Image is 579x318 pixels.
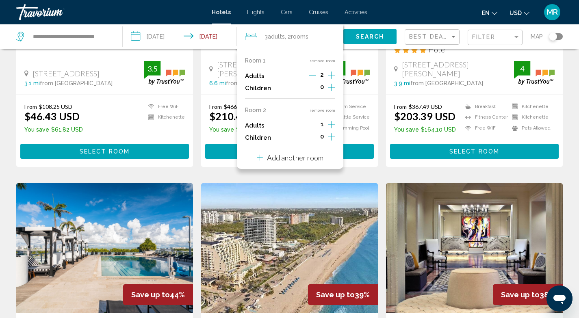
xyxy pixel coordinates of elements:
[345,9,367,15] a: Activities
[247,9,265,15] a: Flights
[468,29,523,46] button: Filter
[237,24,343,49] button: Travelers: 3 adults, 0 children
[80,148,130,155] span: Select Room
[24,110,80,122] ins: $46.43 USD
[123,284,193,305] div: 44%
[205,146,374,155] a: Select Room
[328,70,335,82] button: Increment adults
[449,148,499,155] span: Select Room
[245,134,271,141] p: Children
[209,103,222,110] span: From
[461,125,508,132] li: Free WiFi
[508,103,555,110] li: Kitchenette
[482,7,497,19] button: Change language
[245,73,265,80] p: Adults
[123,24,237,49] button: Check-in date: Aug 23, 2025 Check-out date: Aug 24, 2025
[321,125,370,132] li: Swimming Pool
[394,126,419,133] span: You save
[281,9,293,15] a: Cars
[394,45,555,54] div: 4 star Hotel
[394,110,455,122] ins: $203.39 USD
[328,132,335,144] button: Increment children
[482,10,490,16] span: en
[144,103,185,110] li: Free WiFi
[409,103,442,110] del: $367.49 USD
[209,80,226,87] span: 6.6 mi
[308,284,378,305] div: 39%
[310,58,335,63] button: remove room
[386,183,563,313] img: Hotel image
[20,146,189,155] a: Select Room
[257,148,323,165] button: Add another room
[461,103,508,110] li: Breakfast
[542,4,563,21] button: User Menu
[472,34,495,40] span: Filter
[493,284,563,305] div: 38%
[328,82,335,94] button: Increment children
[461,114,508,121] li: Fitness Center
[217,60,329,78] span: [STREET_ADDRESS][PERSON_NAME]
[291,33,308,40] span: rooms
[131,290,170,299] span: Save up to
[394,80,410,87] span: 3.9 mi
[402,60,514,78] span: [STREET_ADDRESS][PERSON_NAME]
[547,8,558,16] span: MR
[309,83,316,93] button: Decrement children
[510,7,529,19] button: Change currency
[410,80,483,87] span: from [GEOGRAPHIC_DATA]
[501,290,540,299] span: Save up to
[285,31,308,42] span: , 2
[409,33,452,40] span: Best Deals
[343,29,397,44] button: Search
[310,108,335,113] button: remove room
[144,114,185,121] li: Kitchenette
[510,10,522,16] span: USD
[514,61,555,85] img: trustyou-badge.svg
[268,33,285,40] span: Adults
[226,80,299,87] span: from [GEOGRAPHIC_DATA]
[320,133,324,140] span: 0
[409,34,457,41] mat-select: Sort by
[356,34,384,40] span: Search
[309,121,317,130] button: Decrement adults
[309,71,316,81] button: Decrement adults
[543,33,563,40] button: Toggle map
[144,61,185,85] img: trustyou-badge.svg
[514,64,530,74] div: 4
[329,61,370,85] img: trustyou-badge.svg
[16,183,193,313] img: Hotel image
[309,133,316,143] button: Decrement children
[201,183,378,313] a: Hotel image
[245,57,266,64] p: Room 1
[546,286,572,312] iframe: Button to launch messaging window
[309,9,328,15] a: Cruises
[508,114,555,121] li: Kitchenette
[245,122,265,129] p: Adults
[320,71,324,78] span: 2
[321,103,370,110] li: Room Service
[245,85,271,92] p: Children
[16,4,204,20] a: Travorium
[316,290,355,299] span: Save up to
[209,126,271,133] p: $255.79 USD
[212,9,231,15] a: Hotels
[531,31,543,42] span: Map
[321,121,324,128] span: 1
[144,64,160,74] div: 3.5
[428,45,447,54] span: Hotel
[24,80,40,87] span: 3.1 mi
[209,110,271,122] ins: $210.48 USD
[33,69,100,78] span: [STREET_ADDRESS]
[20,144,189,159] button: Select Room
[508,125,555,132] li: Pets Allowed
[24,126,49,133] span: You save
[394,103,407,110] span: From
[205,144,374,159] button: Select Room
